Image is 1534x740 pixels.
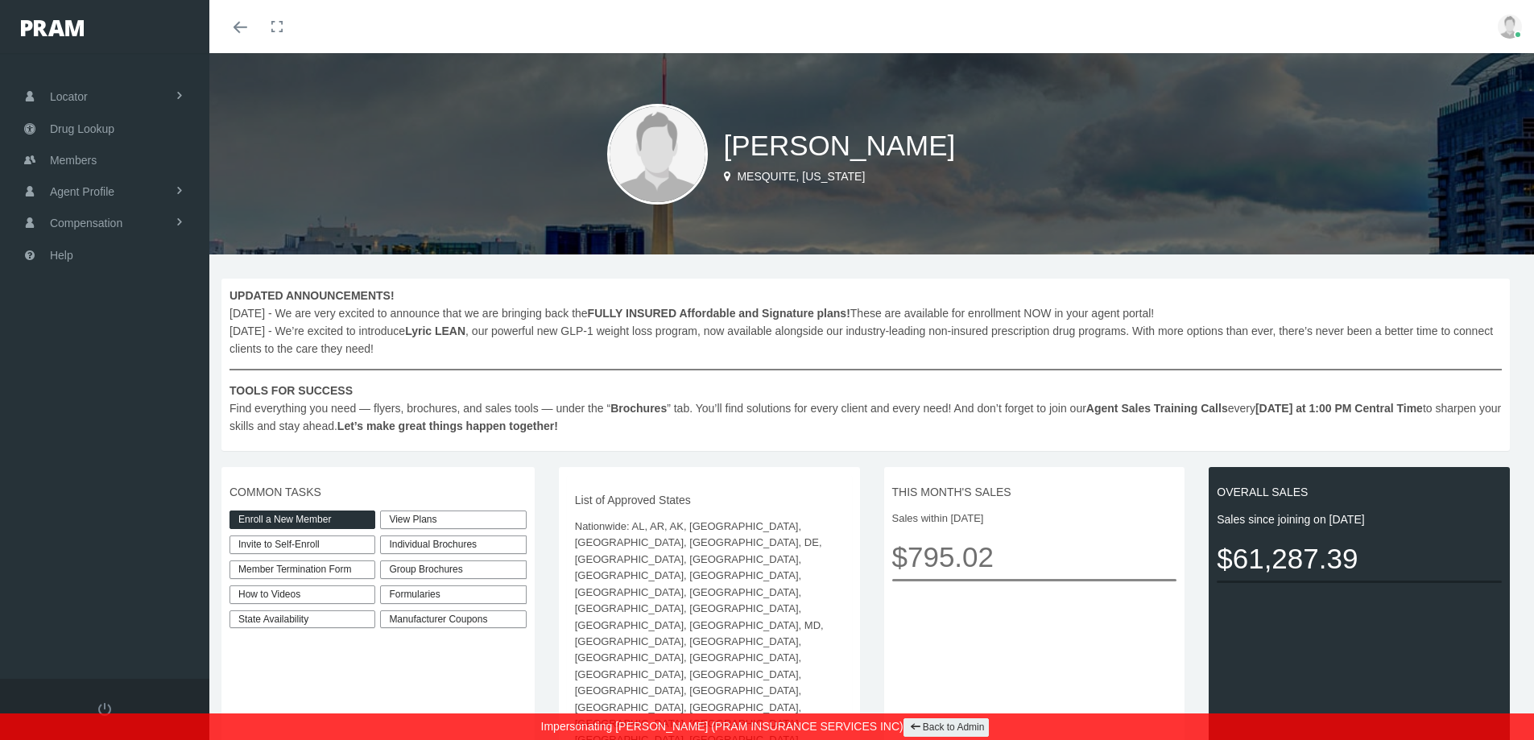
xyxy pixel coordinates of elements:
span: Agent Profile [50,176,114,207]
b: Brochures [610,402,667,415]
span: Sales within [DATE] [892,511,1177,527]
b: Let’s make great things happen together! [337,420,558,432]
span: Drug Lookup [50,114,114,144]
a: Member Termination Form [229,560,375,579]
div: Individual Brochures [380,535,526,554]
span: Mesquite, [US_STATE] [737,170,865,183]
a: Invite to Self-Enroll [229,535,375,554]
div: Group Brochures [380,560,526,579]
span: Sales since joining on [DATE] [1217,511,1502,528]
b: [DATE] at 1:00 PM Central Time [1255,402,1423,415]
a: Back to Admin [903,718,990,737]
b: Lyric LEAN [405,325,465,337]
img: user-placeholder.jpg [607,104,708,205]
a: How to Videos [229,585,375,604]
b: Agent Sales Training Calls [1086,402,1228,415]
span: OVERALL SALES [1217,483,1502,501]
span: $61,287.39 [1217,536,1502,581]
img: PRAM_20_x_78.png [21,20,84,36]
span: Locator [50,81,88,112]
span: Compensation [50,208,122,238]
span: [PERSON_NAME] [724,130,956,161]
span: Help [50,240,73,271]
b: FULLY INSURED Affordable and Signature plans! [588,307,850,320]
span: List of Approved States [575,491,844,509]
a: View Plans [380,511,526,529]
div: Impersonating [PERSON_NAME] (PRAM INSURANCE SERVICES INC) [12,713,1522,740]
a: Manufacturer Coupons [380,610,526,629]
b: UPDATED ANNOUNCEMENTS! [229,289,395,302]
img: user-placeholder.jpg [1498,14,1522,39]
a: State Availability [229,610,375,629]
span: Members [50,145,97,176]
span: $795.02 [892,535,1177,579]
a: Enroll a New Member [229,511,375,529]
span: [DATE] - We are very excited to announce that we are bringing back the These are available for en... [229,287,1502,435]
span: COMMON TASKS [229,483,527,501]
div: Formularies [380,585,526,604]
b: TOOLS FOR SUCCESS [229,384,353,397]
span: THIS MONTH'S SALES [892,483,1177,501]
